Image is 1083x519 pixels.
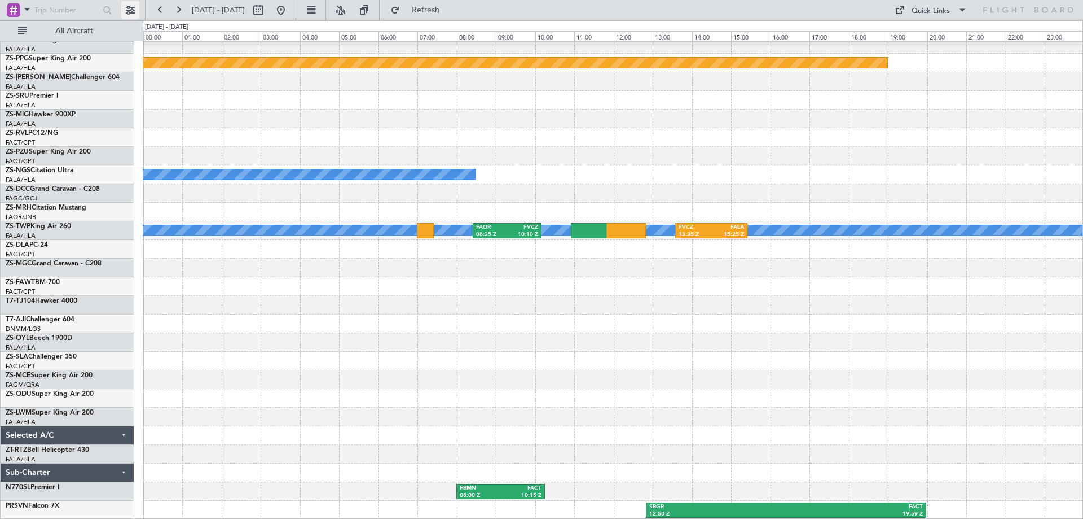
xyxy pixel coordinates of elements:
a: DNMM/LOS [6,325,41,333]
div: 12:00 [614,31,653,41]
a: FALA/HLA [6,232,36,240]
a: FALA/HLA [6,343,36,352]
a: ZS-PZUSuper King Air 200 [6,149,91,155]
div: 07:00 [417,31,456,41]
div: 14:00 [692,31,731,41]
span: ZS-SLA [6,354,28,360]
a: FALA/HLA [6,455,36,464]
div: 01:00 [182,31,221,41]
span: T7-AJI [6,316,26,323]
a: FAOR/JNB [6,213,36,221]
div: FVCZ [679,224,711,232]
a: N770SLPremier I [6,484,59,491]
div: 03:00 [261,31,300,41]
a: FACT/CPT [6,250,35,259]
div: 10:15 Z [500,492,541,500]
a: FACT/CPT [6,362,35,370]
a: FALA/HLA [6,45,36,54]
div: 09:00 [496,31,535,41]
a: T7-AJIChallenger 604 [6,316,74,323]
div: Quick Links [912,6,950,17]
div: 06:00 [378,31,417,41]
input: Trip Number [34,2,99,19]
span: ZS-DCC [6,186,30,193]
a: ZS-PPGSuper King Air 200 [6,55,91,62]
span: ZS-PZU [6,149,29,155]
div: 19:00 [888,31,927,41]
div: 02:00 [222,31,261,41]
a: ZS-SRUPremier I [6,93,58,99]
span: PRSVN [6,503,28,509]
a: FALA/HLA [6,418,36,426]
button: All Aircraft [12,22,122,40]
span: ZS-ODU [6,391,32,398]
span: ZS-MGC [6,260,32,267]
div: 08:25 Z [476,231,507,239]
span: ZS-MIG [6,111,29,118]
span: All Aircraft [29,27,119,35]
a: ZS-MGCGrand Caravan - C208 [6,260,102,267]
div: 19:59 Z [786,511,923,518]
span: ZT-RTZ [6,447,27,453]
span: ZS-RVL [6,130,28,137]
div: FBMN [460,485,500,492]
div: 04:00 [300,31,339,41]
a: ZS-OYLBeech 1900D [6,335,72,342]
a: ZS-MRHCitation Mustang [6,204,86,211]
a: ZS-ODUSuper King Air 200 [6,391,94,398]
span: ZS-LWM [6,409,32,416]
div: 00:00 [143,31,182,41]
a: ZS-LWMSuper King Air 200 [6,409,94,416]
a: FACT/CPT [6,157,35,165]
a: ZS-NGSCitation Ultra [6,167,73,174]
a: ZS-DLAPC-24 [6,242,48,248]
div: 18:00 [849,31,888,41]
span: ZS-MCE [6,372,30,379]
a: PRSVNFalcon 7X [6,503,59,509]
a: ZS-MIGHawker 900XP [6,111,76,118]
span: [DATE] - [DATE] [192,5,245,15]
div: [DATE] - [DATE] [145,23,188,32]
a: FACT/CPT [6,138,35,147]
div: 22:00 [1006,31,1045,41]
a: FACT/CPT [6,287,35,296]
span: ZS-TWP [6,223,30,230]
span: Refresh [402,6,450,14]
span: T7-TJ104 [6,298,35,304]
div: 05:00 [339,31,378,41]
span: ZS-OYL [6,335,29,342]
button: Refresh [385,1,453,19]
a: FALA/HLA [6,176,36,184]
div: FALA [711,224,744,232]
a: ZS-SLAChallenger 350 [6,354,77,360]
span: N770SL [6,484,30,491]
span: ZS-DLA [6,242,29,248]
div: 13:35 Z [679,231,711,239]
div: 20:00 [927,31,966,41]
a: ZS-RVLPC12/NG [6,130,58,137]
div: 17:00 [809,31,848,41]
a: FAGC/GCJ [6,194,37,203]
div: 10:00 [535,31,574,41]
div: 08:00 [457,31,496,41]
div: 15:00 [731,31,770,41]
div: 13:00 [653,31,692,41]
span: ZS-MRH [6,204,32,211]
div: 21:00 [966,31,1005,41]
button: Quick Links [889,1,972,19]
span: ZS-FAW [6,279,31,286]
div: 12:50 Z [649,511,786,518]
a: FALA/HLA [6,82,36,91]
a: ZS-TWPKing Air 260 [6,223,71,230]
a: FALA/HLA [6,64,36,72]
a: T7-TJ104Hawker 4000 [6,298,77,304]
div: 11:00 [574,31,613,41]
a: FALA/HLA [6,120,36,128]
span: ZS-[PERSON_NAME] [6,74,71,81]
div: FACT [500,485,541,492]
span: ZS-SRU [6,93,29,99]
div: 10:10 Z [507,231,538,239]
div: 08:00 Z [460,492,500,500]
a: ZS-FAWTBM-700 [6,279,60,286]
div: 16:00 [771,31,809,41]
